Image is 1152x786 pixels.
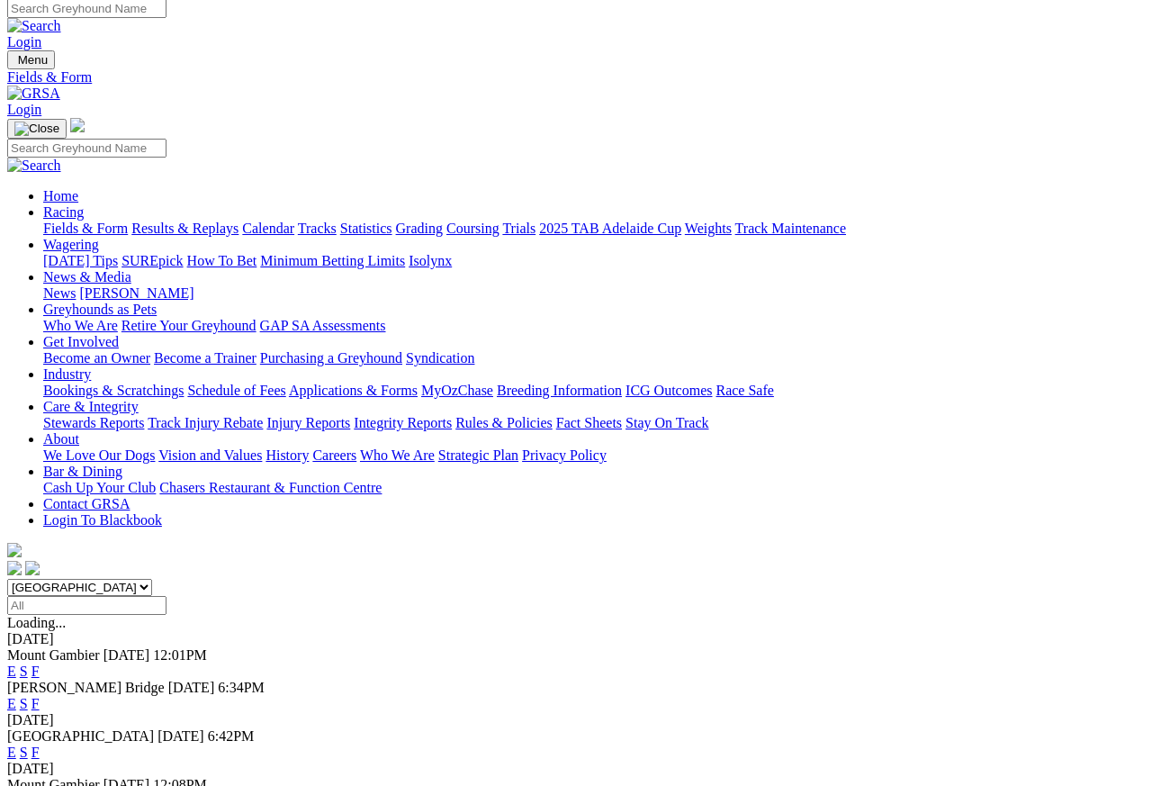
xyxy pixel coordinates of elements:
[409,253,452,268] a: Isolynx
[20,696,28,711] a: S
[242,221,294,236] a: Calendar
[43,253,118,268] a: [DATE] Tips
[715,383,773,398] a: Race Safe
[266,415,350,430] a: Injury Reports
[31,664,40,679] a: F
[168,680,215,695] span: [DATE]
[298,221,337,236] a: Tracks
[157,728,204,744] span: [DATE]
[43,269,131,285] a: News & Media
[43,221,1145,237] div: Racing
[7,712,1145,728] div: [DATE]
[18,53,48,67] span: Menu
[131,221,238,236] a: Results & Replays
[121,318,256,333] a: Retire Your Greyhound
[7,596,166,615] input: Select date
[43,480,1145,496] div: Bar & Dining
[218,680,265,695] span: 6:34PM
[625,415,708,430] a: Stay On Track
[14,122,59,136] img: Close
[7,696,16,711] a: E
[539,221,681,236] a: 2025 TAB Adelaide Cup
[7,158,61,174] img: Search
[7,139,166,158] input: Search
[406,350,474,366] a: Syndication
[43,285,1145,302] div: News & Media
[153,647,207,663] span: 12:01PM
[625,383,712,398] a: ICG Outcomes
[158,447,262,463] a: Vision and Values
[7,86,60,102] img: GRSA
[43,350,1145,366] div: Get Involved
[685,221,732,236] a: Weights
[43,366,91,382] a: Industry
[43,447,155,463] a: We Love Our Dogs
[7,680,165,695] span: [PERSON_NAME] Bridge
[354,415,452,430] a: Integrity Reports
[7,50,55,69] button: Toggle navigation
[7,543,22,557] img: logo-grsa-white.png
[7,18,61,34] img: Search
[7,69,1145,86] a: Fields & Form
[43,204,84,220] a: Racing
[43,512,162,528] a: Login To Blackbook
[502,221,535,236] a: Trials
[43,318,118,333] a: Who We Are
[438,447,518,463] a: Strategic Plan
[265,447,309,463] a: History
[31,745,40,760] a: F
[735,221,846,236] a: Track Maintenance
[70,118,85,132] img: logo-grsa-white.png
[187,253,257,268] a: How To Bet
[43,399,139,414] a: Care & Integrity
[103,647,150,663] span: [DATE]
[154,350,256,366] a: Become a Trainer
[43,383,1145,399] div: Industry
[260,253,405,268] a: Minimum Betting Limits
[7,647,100,663] span: Mount Gambier
[340,221,392,236] a: Statistics
[20,664,28,679] a: S
[43,480,156,495] a: Cash Up Your Club
[79,285,193,301] a: [PERSON_NAME]
[43,415,1145,431] div: Care & Integrity
[43,318,1145,334] div: Greyhounds as Pets
[43,237,99,252] a: Wagering
[43,383,184,398] a: Bookings & Scratchings
[43,431,79,447] a: About
[43,464,122,479] a: Bar & Dining
[522,447,607,463] a: Privacy Policy
[43,415,144,430] a: Stewards Reports
[312,447,356,463] a: Careers
[446,221,499,236] a: Coursing
[7,119,67,139] button: Toggle navigation
[20,745,28,760] a: S
[31,696,40,711] a: F
[7,34,41,50] a: Login
[7,561,22,575] img: facebook.svg
[208,728,255,744] span: 6:42PM
[289,383,418,398] a: Applications & Forms
[159,480,382,495] a: Chasers Restaurant & Function Centre
[43,302,157,317] a: Greyhounds as Pets
[43,496,130,511] a: Contact GRSA
[7,102,41,117] a: Login
[556,415,622,430] a: Fact Sheets
[43,350,150,366] a: Become an Owner
[121,253,183,268] a: SUREpick
[7,664,16,679] a: E
[7,745,16,760] a: E
[7,631,1145,647] div: [DATE]
[455,415,553,430] a: Rules & Policies
[187,383,285,398] a: Schedule of Fees
[421,383,493,398] a: MyOzChase
[25,561,40,575] img: twitter.svg
[43,285,76,301] a: News
[7,615,66,630] span: Loading...
[260,318,386,333] a: GAP SA Assessments
[396,221,443,236] a: Grading
[43,221,128,236] a: Fields & Form
[360,447,435,463] a: Who We Are
[148,415,263,430] a: Track Injury Rebate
